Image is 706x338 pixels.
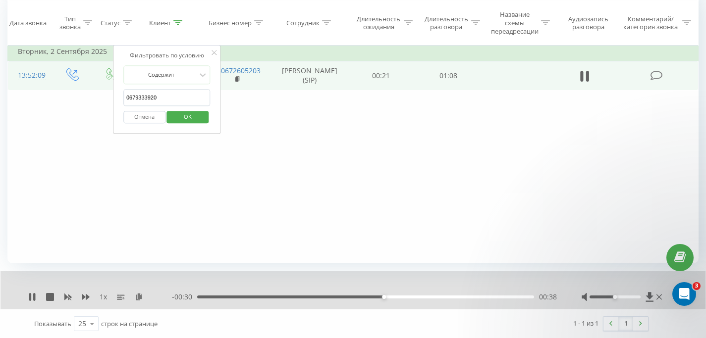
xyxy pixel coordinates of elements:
[101,319,158,328] span: строк на странице
[123,111,165,124] button: Отмена
[101,19,120,27] div: Статус
[123,89,211,106] input: Введите значение
[561,14,615,31] div: Аудиозапись разговора
[78,319,86,329] div: 25
[34,319,71,328] span: Показывать
[123,50,211,60] div: Фильтровать по условию
[693,282,701,290] span: 3
[9,19,47,27] div: Дата звонка
[213,66,261,75] a: 380672605203
[100,292,107,302] span: 1 x
[618,317,633,331] a: 1
[573,318,598,328] div: 1 - 1 из 1
[415,61,482,90] td: 01:08
[149,19,171,27] div: Клиент
[167,111,209,124] button: OK
[539,292,557,302] span: 00:38
[18,66,41,85] div: 13:52:09
[272,61,347,90] td: [PERSON_NAME] (SIP)
[622,14,680,31] div: Комментарий/категория звонка
[8,42,699,61] td: Вторник, 2 Сентября 2025
[59,14,81,31] div: Тип звонка
[424,14,469,31] div: Длительность разговора
[286,19,320,27] div: Сотрудник
[347,61,415,90] td: 00:21
[174,109,202,125] span: OK
[172,292,197,302] span: - 00:30
[356,14,401,31] div: Длительность ожидания
[491,10,539,36] div: Название схемы переадресации
[209,19,252,27] div: Бизнес номер
[382,295,386,299] div: Accessibility label
[613,295,617,299] div: Accessibility label
[672,282,696,306] iframe: Intercom live chat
